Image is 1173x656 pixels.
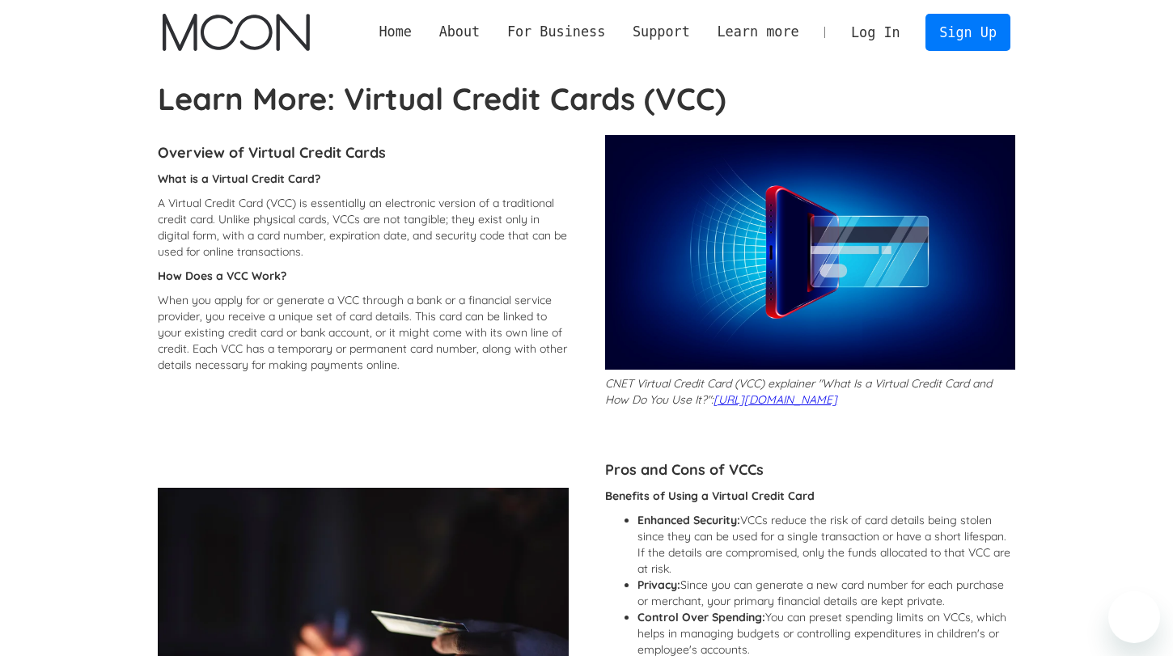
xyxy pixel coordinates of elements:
strong: Control Over Spending: [637,610,765,624]
h4: Pros and Cons of VCCs [605,460,1016,480]
h4: Overview of Virtual Credit Cards [158,143,569,163]
strong: Privacy: [637,578,680,592]
a: Sign Up [925,14,1010,50]
div: Support [633,22,690,42]
strong: Learn More: Virtual Credit Cards (VCC) [158,79,726,118]
img: Moon Logo [163,14,309,51]
div: About [439,22,481,42]
strong: What is a Virtual Credit Card? [158,171,320,186]
a: Log In [837,15,913,50]
p: When you apply for or generate a VCC through a bank or a financial service provider, you receive ... [158,292,569,373]
div: Learn more [717,22,798,42]
strong: Enhanced Security: [637,513,740,527]
strong: How Does a VCC Work? [158,269,286,283]
p: CNET Virtual Credit Card (VCC) explainer "What Is a Virtual Credit Card and How Do You Use It?": [605,375,1016,408]
a: home [163,14,309,51]
a: [URL][DOMAIN_NAME] [714,392,837,407]
a: Home [366,22,426,42]
li: VCCs reduce the risk of card details being stolen since they can be used for a single transaction... [637,512,1016,577]
div: Support [619,22,703,42]
div: About [426,22,493,42]
strong: Benefits of Using a Virtual Credit Card [605,489,815,503]
div: Learn more [704,22,813,42]
li: Since you can generate a new card number for each purchase or merchant, your primary financial de... [637,577,1016,609]
iframe: Button to launch messaging window [1108,591,1160,643]
div: For Business [493,22,619,42]
p: A Virtual Credit Card (VCC) is essentially an electronic version of a traditional credit card. Un... [158,195,569,260]
div: For Business [507,22,605,42]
